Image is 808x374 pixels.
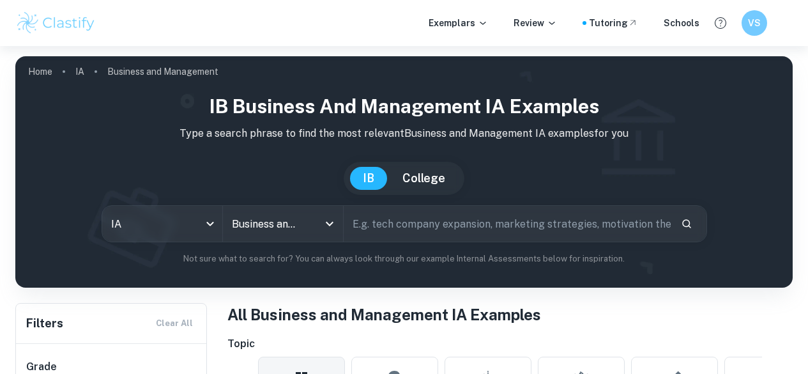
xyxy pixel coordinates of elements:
[107,65,218,79] p: Business and Management
[321,215,339,233] button: Open
[15,56,793,288] img: profile cover
[664,16,699,30] a: Schools
[589,16,638,30] a: Tutoring
[350,167,387,190] button: IB
[26,315,63,332] h6: Filters
[710,12,731,34] button: Help and Feedback
[227,336,793,352] h6: Topic
[28,63,52,81] a: Home
[747,16,762,30] h6: VS
[15,10,96,36] img: Clastify logo
[390,167,458,190] button: College
[75,63,84,81] a: IA
[676,213,697,235] button: Search
[26,92,782,121] h1: IB Business and Management IA examples
[102,206,222,242] div: IA
[227,303,793,326] h1: All Business and Management IA Examples
[344,206,671,242] input: E.g. tech company expansion, marketing strategies, motivation theories...
[26,126,782,141] p: Type a search phrase to find the most relevant Business and Management IA examples for you
[742,10,767,36] button: VS
[514,16,557,30] p: Review
[26,253,782,265] p: Not sure what to search for? You can always look through our example Internal Assessments below f...
[429,16,488,30] p: Exemplars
